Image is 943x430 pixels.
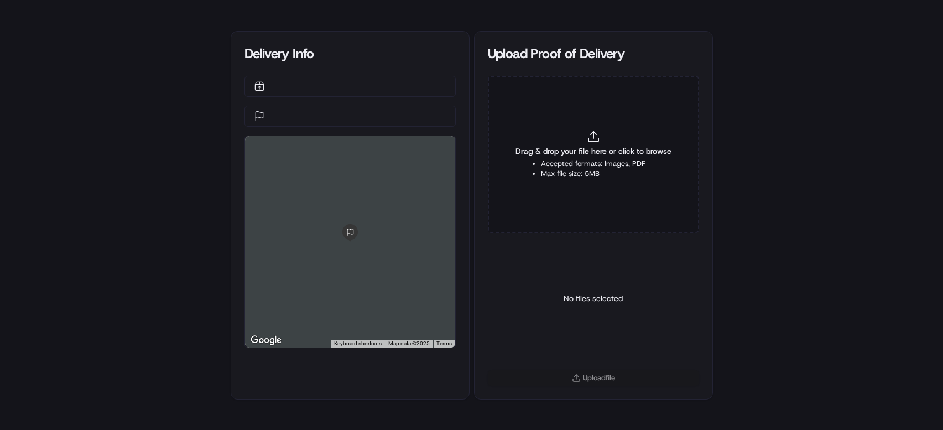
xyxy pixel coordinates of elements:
[488,45,699,63] div: Upload Proof of Delivery
[334,340,382,348] button: Keyboard shortcuts
[248,333,284,348] a: Open this area in Google Maps (opens a new window)
[541,169,645,179] li: Max file size: 5MB
[244,45,456,63] div: Delivery Info
[245,136,455,348] div: 0
[564,293,623,304] p: No files selected
[515,146,671,157] span: Drag & drop your file here or click to browse
[388,340,430,346] span: Map data ©2025
[541,159,645,169] li: Accepted formats: Images, PDF
[248,333,284,348] img: Google
[436,340,452,346] a: Terms (opens in new tab)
